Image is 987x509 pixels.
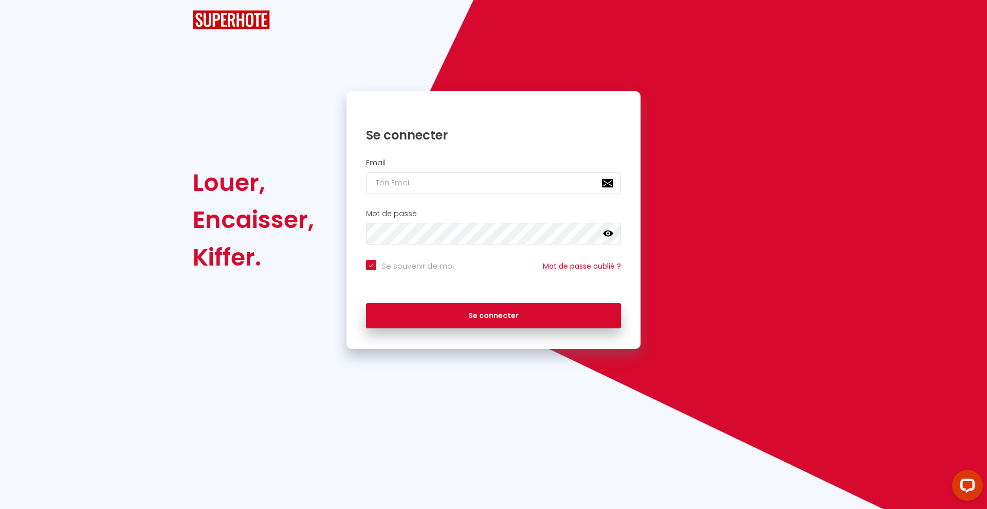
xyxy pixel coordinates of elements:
[366,303,621,329] button: Se connecter
[543,261,621,271] a: Mot de passe oublié ?
[366,127,621,143] h1: Se connecter
[193,164,314,201] div: Louer,
[366,209,621,218] h2: Mot de passe
[366,159,621,167] h2: Email
[193,201,314,238] div: Encaisser,
[944,466,987,509] iframe: LiveChat chat widget
[193,239,314,276] div: Kiffer.
[193,10,270,29] img: SuperHote logo
[366,172,621,194] input: Ton Email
